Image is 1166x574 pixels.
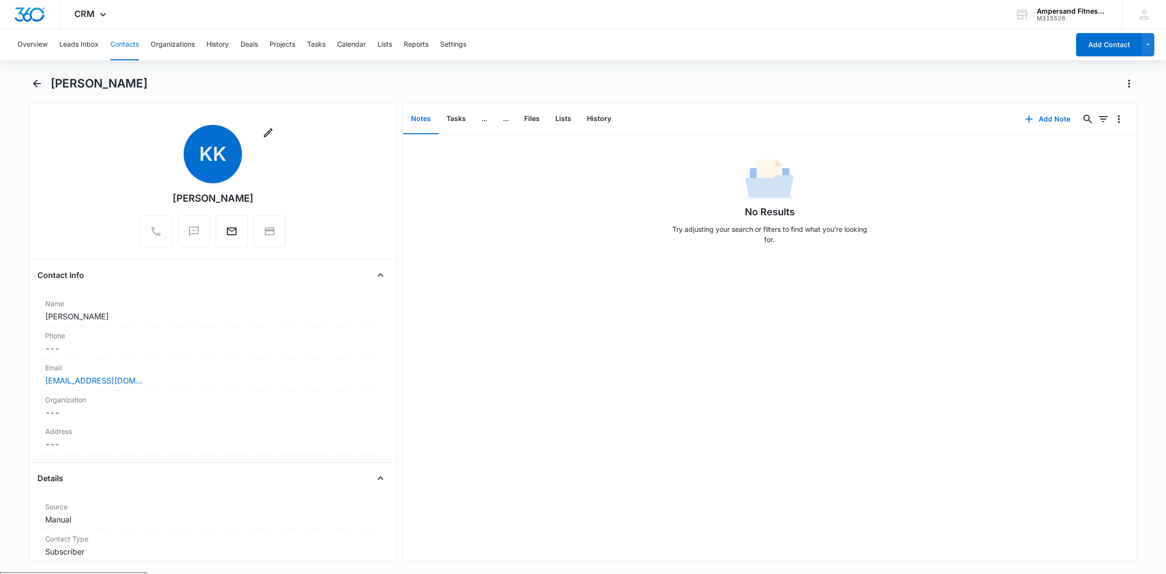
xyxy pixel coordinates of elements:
[37,472,63,484] h4: Details
[37,498,388,530] div: SourceManual
[45,298,380,309] label: Name
[45,330,380,341] label: Phone
[403,104,439,134] button: Notes
[184,125,242,183] span: KK
[151,29,195,60] button: Organizations
[110,29,139,60] button: Contacts
[307,29,326,60] button: Tasks
[1037,7,1108,15] div: account name
[373,267,388,283] button: Close
[1076,33,1142,56] button: Add Contact
[337,29,366,60] button: Calendar
[37,295,388,327] div: Name[PERSON_NAME]
[495,104,516,134] button: ...
[1121,76,1137,91] button: Actions
[516,104,548,134] button: Files
[270,29,295,60] button: Projects
[45,407,380,418] dd: ---
[377,29,392,60] button: Lists
[404,29,429,60] button: Reports
[45,375,142,386] a: [EMAIL_ADDRESS][DOMAIN_NAME]
[1096,111,1111,127] button: Filters
[1015,107,1080,131] button: Add Note
[45,363,380,373] label: Email
[668,224,872,244] p: Try adjusting your search or filters to find what you’re looking for.
[745,156,794,205] img: No Data
[1080,111,1096,127] button: Search...
[1037,15,1108,22] div: account id
[51,76,148,91] h1: [PERSON_NAME]
[37,269,84,281] h4: Contact Info
[74,9,95,19] span: CRM
[37,359,388,391] div: Email[EMAIL_ADDRESS][DOMAIN_NAME]
[45,546,380,557] dd: Subscriber
[474,104,495,134] button: ...
[216,230,248,239] a: Email
[45,426,380,436] label: Address
[37,391,388,422] div: Organization---
[216,215,248,247] button: Email
[29,76,45,91] button: Back
[172,191,254,206] div: [PERSON_NAME]
[45,311,380,322] dd: [PERSON_NAME]
[45,343,380,354] dd: ---
[439,104,474,134] button: Tasks
[17,29,48,60] button: Overview
[440,29,466,60] button: Settings
[745,205,795,219] h1: No Results
[59,29,99,60] button: Leads Inbox
[45,438,380,450] dd: ---
[548,104,579,134] button: Lists
[37,530,388,562] div: Contact TypeSubscriber
[45,395,380,405] label: Organization
[206,29,229,60] button: History
[37,327,388,359] div: Phone---
[37,422,388,454] div: Address---
[579,104,619,134] button: History
[45,534,380,544] label: Contact Type
[1111,111,1127,127] button: Overflow Menu
[45,514,380,525] dd: Manual
[45,502,380,512] label: Source
[373,470,388,486] button: Close
[240,29,258,60] button: Deals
